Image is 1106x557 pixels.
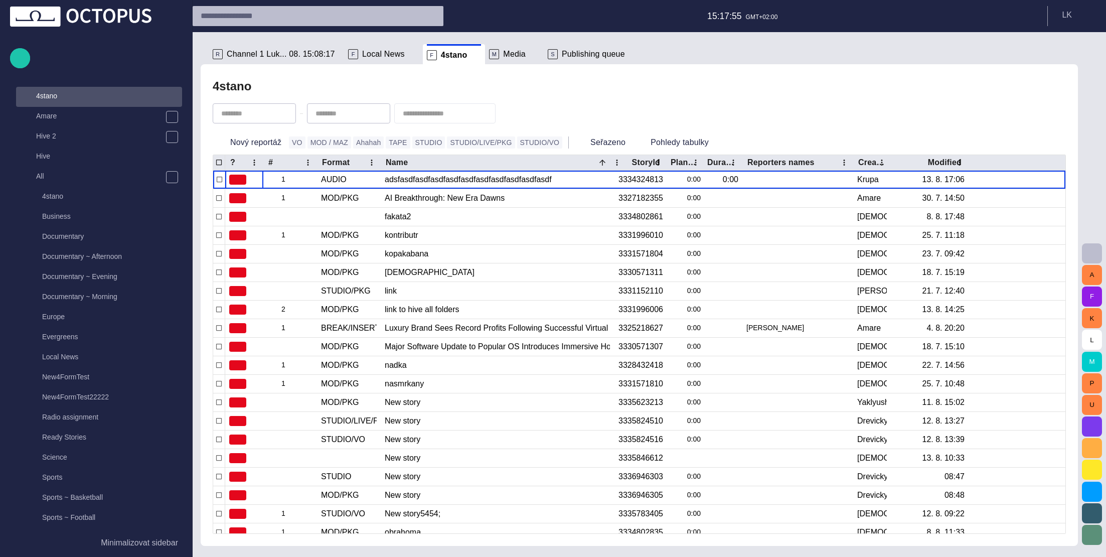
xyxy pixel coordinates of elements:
[618,508,663,519] div: 3335783405
[321,323,377,334] div: BREAK/INSERT/PKG
[618,267,663,278] div: 3330571311
[726,156,740,170] button: Duration column menu
[42,231,182,241] p: Documentary
[289,136,305,149] button: VO
[503,49,526,59] span: Media
[10,533,182,553] button: Minimalizovat sidebar
[618,211,663,222] div: 3334802861
[857,434,887,445] div: Drevicky
[857,453,887,464] div: Vedra
[42,452,182,462] p: Science
[321,267,359,278] div: MOD/PKG
[633,133,726,152] button: Pohledy tabulky
[42,412,182,422] p: Radio assignment
[671,226,701,244] div: 0:00
[16,107,182,127] div: Amare
[618,323,663,334] div: 3325218627
[267,319,313,337] div: 1
[267,301,313,319] div: 2
[671,486,701,504] div: 0:00
[618,490,663,501] div: 3336946305
[321,174,347,185] div: AUDIO
[22,207,182,227] div: Business
[227,49,335,59] span: Channel 1 Luk... 08. 15:08:17
[321,490,359,501] div: MOD/PKG
[267,505,313,523] div: 1
[618,230,663,241] div: 3331996010
[22,308,182,328] div: Europe
[922,286,965,297] div: 21. 7. 12:40
[746,13,778,22] p: GMT+02:00
[857,397,887,408] div: Yaklyushyn
[618,286,663,297] div: 3331152110
[267,189,313,207] div: 1
[651,156,665,170] button: StoryId column menu
[857,341,887,352] div: Vedra
[671,375,701,393] div: 0:00
[268,158,273,168] div: #
[36,131,166,141] p: Hive 2
[42,532,182,542] p: Sports ~ Hockey
[22,388,182,408] div: New4FormTest22222
[386,158,422,168] div: Name
[321,360,359,371] div: MOD/PKG
[928,158,962,168] div: Modified
[42,432,182,442] p: Ready Stories
[321,304,359,315] div: MOD/PKG
[671,505,701,523] div: 0:00
[362,49,405,59] span: Local News
[321,230,359,241] div: MOD/PKG
[321,415,377,427] div: STUDIO/LIVE/PKG
[213,79,251,93] h2: 4stano
[922,304,965,315] div: 13. 8. 14:25
[321,193,359,204] div: MOD/PKG
[267,171,313,189] div: 1
[922,378,965,389] div: 25. 7. 10:48
[1082,330,1102,350] button: L
[16,147,182,167] div: Hive
[22,528,182,548] div: Sports ~ Hockey
[42,472,182,482] p: Sports
[321,248,359,259] div: MOD/PKG
[22,508,182,528] div: Sports ~ Football
[321,341,359,352] div: MOD/PKG
[10,7,151,27] img: Octopus News Room
[671,263,701,282] div: 0:00
[385,301,610,319] div: link to hive all folders
[610,156,624,170] button: Name column menu
[857,415,887,427] div: Drevicky
[671,208,701,226] div: 0:00
[385,226,610,244] div: kontributr
[321,508,365,519] div: STUDIO/VO
[22,247,182,267] div: Documentary ~ Afternoon
[36,111,166,121] p: Amare
[209,44,344,64] div: RChannel 1 Luk... 08. 15:08:17
[1082,395,1102,415] button: U
[307,136,351,149] button: MOD / MAZ
[22,348,182,368] div: Local News
[926,527,965,538] div: 8. 8. 11:33
[922,267,965,278] div: 18. 7. 15:19
[1062,9,1072,21] p: L K
[857,527,887,538] div: Vedra
[922,248,965,259] div: 23. 7. 09:42
[857,508,887,519] div: Vedra
[385,282,610,300] div: link
[544,44,643,64] div: SPublishing queue
[267,226,313,244] div: 1
[837,156,851,170] button: Reporters names column menu
[1082,373,1102,393] button: P
[857,304,887,315] div: Vedra
[385,505,610,523] div: New story5454;
[1082,352,1102,372] button: M
[321,286,371,297] div: STUDIO/PKG
[213,49,223,59] p: R
[548,49,558,59] p: S
[671,468,701,486] div: 0:00
[441,50,467,60] span: 4stano
[671,393,701,411] div: 0:00
[618,527,663,538] div: 3334802835
[926,211,965,222] div: 8. 8. 17:48
[618,174,663,185] div: 3334324813
[1082,265,1102,285] button: A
